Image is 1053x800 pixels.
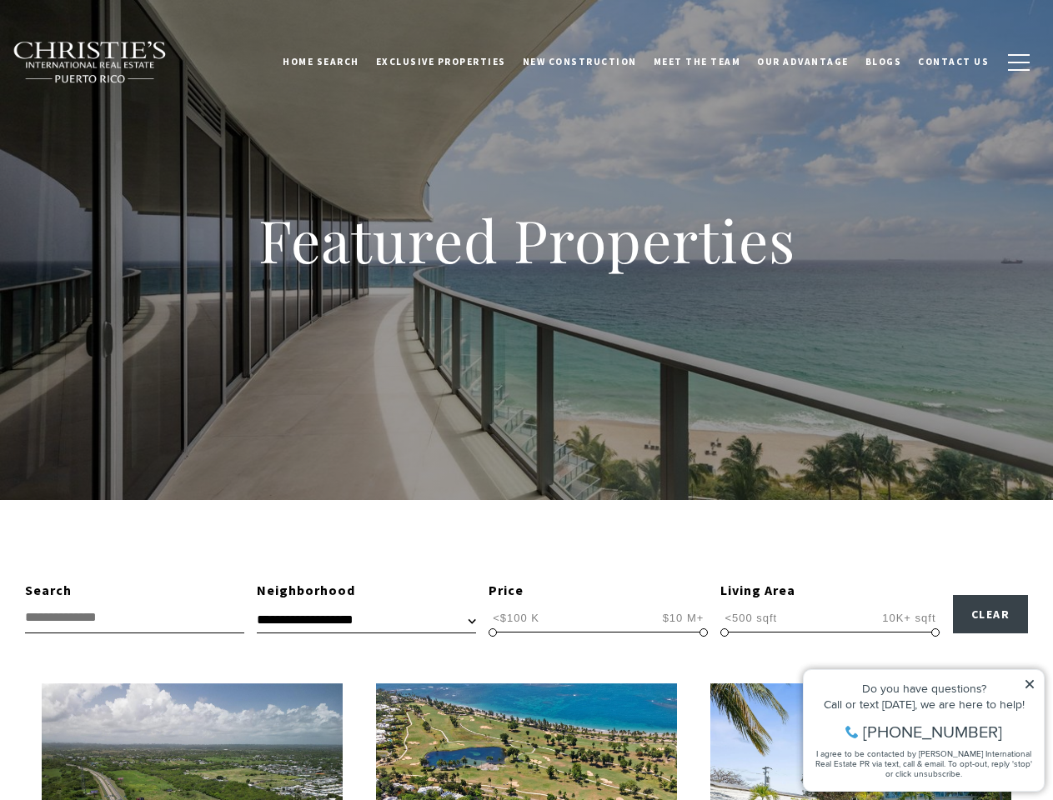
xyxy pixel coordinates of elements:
[720,580,940,602] div: Living Area
[21,102,238,134] span: I agree to be contacted by [PERSON_NAME] International Real Estate PR via text, call & email. To ...
[523,56,637,67] span: New Construction
[376,56,506,67] span: Exclusive Properties
[878,610,940,626] span: 10K+ sqft
[18,37,241,49] div: Do you have questions?
[18,53,241,65] div: Call or text [DATE], we are here to help!
[13,41,168,84] img: Christie's International Real Estate black text logo
[25,580,244,602] div: Search
[659,610,709,626] span: $10 M+
[489,580,708,602] div: Price
[68,78,208,95] span: [PHONE_NUMBER]
[274,41,368,82] a: Home Search
[749,41,857,82] a: Our Advantage
[257,580,476,602] div: Neighborhood
[757,56,849,67] span: Our Advantage
[514,41,645,82] a: New Construction
[997,38,1040,87] button: button
[918,56,989,67] span: Contact Us
[865,56,902,67] span: Blogs
[645,41,750,82] a: Meet the Team
[368,41,514,82] a: Exclusive Properties
[489,610,544,626] span: <$100 K
[152,203,902,277] h1: Featured Properties
[720,610,781,626] span: <500 sqft
[953,595,1029,633] button: Clear
[857,41,910,82] a: Blogs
